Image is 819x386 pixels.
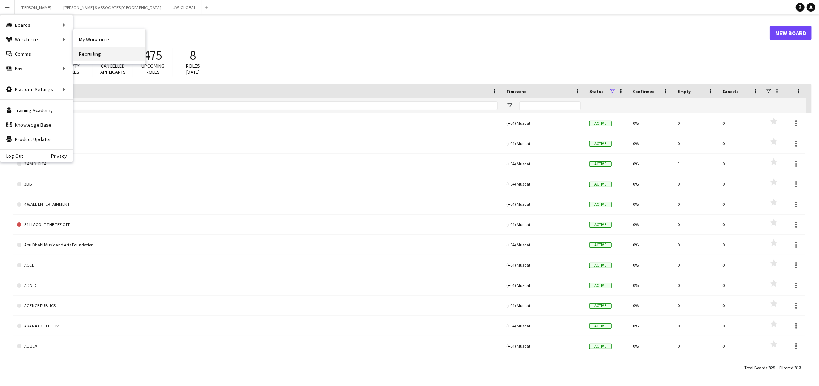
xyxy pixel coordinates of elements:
[718,194,763,214] div: 0
[628,316,673,336] div: 0%
[17,235,498,255] a: Abu Dhabi Music and Arts Foundation
[144,47,162,63] span: 475
[628,194,673,214] div: 0%
[718,113,763,133] div: 0
[589,222,612,228] span: Active
[506,102,513,109] button: Open Filter Menu
[673,113,718,133] div: 0
[673,215,718,234] div: 0
[718,255,763,275] div: 0
[502,113,585,133] div: (+04) Muscat
[673,255,718,275] div: 0
[0,118,73,132] a: Knowledge Base
[589,141,612,147] span: Active
[17,133,498,154] a: 2XCEED
[718,174,763,194] div: 0
[628,133,673,153] div: 0%
[589,121,612,126] span: Active
[770,26,812,40] a: New Board
[73,47,145,61] a: Recruiting
[589,344,612,349] span: Active
[0,132,73,147] a: Product Updates
[100,63,126,75] span: Cancelled applicants
[673,296,718,315] div: 0
[502,133,585,153] div: (+04) Muscat
[15,0,57,14] button: [PERSON_NAME]
[673,194,718,214] div: 0
[589,89,603,94] span: Status
[718,215,763,234] div: 0
[628,336,673,356] div: 0%
[628,235,673,255] div: 0%
[673,133,718,153] div: 0
[141,63,165,75] span: Upcoming roles
[718,296,763,315] div: 0
[17,113,498,133] a: 2MLD
[17,275,498,296] a: ADNEC
[779,365,793,370] span: Filtered
[0,32,73,47] div: Workforce
[17,296,498,316] a: AGENCE PUBLICS
[718,154,763,174] div: 0
[718,336,763,356] div: 0
[628,255,673,275] div: 0%
[673,174,718,194] div: 0
[589,303,612,309] span: Active
[589,263,612,268] span: Active
[673,235,718,255] div: 0
[628,215,673,234] div: 0%
[502,194,585,214] div: (+04) Muscat
[589,202,612,207] span: Active
[502,215,585,234] div: (+04) Muscat
[30,101,498,110] input: Board name Filter Input
[17,215,498,235] a: 54 LIV GOLF THE TEE OFF
[768,365,775,370] span: 329
[589,242,612,248] span: Active
[167,0,202,14] button: JWI GLOBAL
[502,275,585,295] div: (+04) Muscat
[190,47,196,63] span: 8
[628,154,673,174] div: 0%
[17,316,498,336] a: AKANA COLLECTIVE
[17,336,498,356] a: AL ULA
[17,255,498,275] a: ACCD
[718,133,763,153] div: 0
[502,296,585,315] div: (+04) Muscat
[0,103,73,118] a: Training Academy
[17,174,498,194] a: 3DB
[0,47,73,61] a: Comms
[0,153,23,159] a: Log Out
[718,316,763,336] div: 0
[718,275,763,295] div: 0
[51,153,73,159] a: Privacy
[506,89,526,94] span: Timezone
[779,361,801,375] div: :
[718,235,763,255] div: 0
[13,27,770,38] h1: Boards
[673,154,718,174] div: 3
[722,89,738,94] span: Cancels
[589,161,612,167] span: Active
[628,275,673,295] div: 0%
[0,18,73,32] div: Boards
[502,255,585,275] div: (+04) Muscat
[628,174,673,194] div: 0%
[678,89,691,94] span: Empty
[502,316,585,336] div: (+04) Muscat
[628,113,673,133] div: 0%
[57,0,167,14] button: [PERSON_NAME] & ASSOCIATES [GEOGRAPHIC_DATA]
[17,154,498,174] a: 3 AM DIGITAL
[744,365,767,370] span: Total Boards
[0,82,73,97] div: Platform Settings
[633,89,655,94] span: Confirmed
[673,275,718,295] div: 0
[673,336,718,356] div: 0
[502,154,585,174] div: (+04) Muscat
[673,316,718,336] div: 0
[589,283,612,288] span: Active
[502,336,585,356] div: (+04) Muscat
[628,296,673,315] div: 0%
[794,365,801,370] span: 312
[0,61,73,76] div: Pay
[502,174,585,194] div: (+04) Muscat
